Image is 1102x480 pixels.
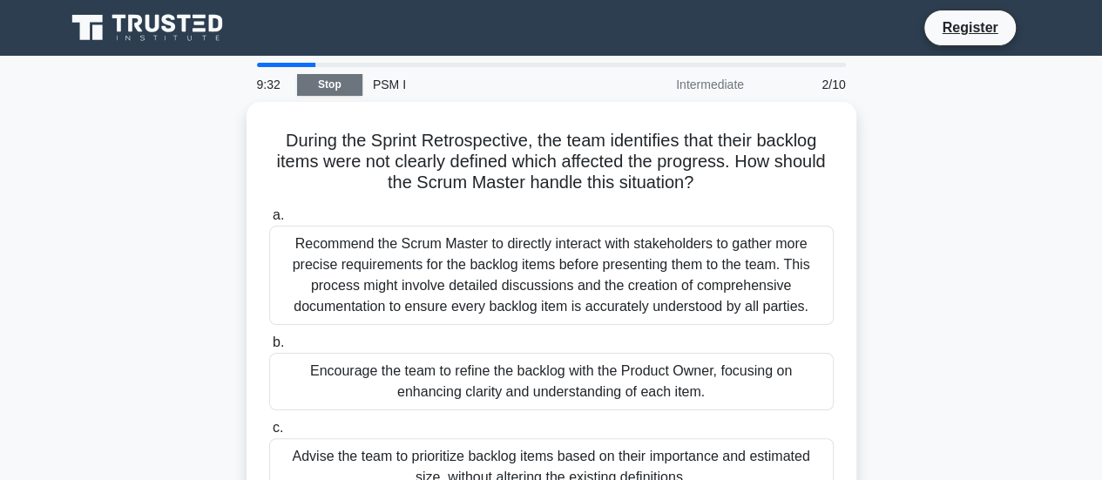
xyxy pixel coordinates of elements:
span: c. [273,420,283,435]
span: b. [273,335,284,349]
div: Intermediate [602,67,754,102]
div: 2/10 [754,67,856,102]
div: Recommend the Scrum Master to directly interact with stakeholders to gather more precise requirem... [269,226,834,325]
div: 9:32 [247,67,297,102]
a: Register [931,17,1008,38]
div: Encourage the team to refine the backlog with the Product Owner, focusing on enhancing clarity an... [269,353,834,410]
span: a. [273,207,284,222]
h5: During the Sprint Retrospective, the team identifies that their backlog items were not clearly de... [267,130,835,194]
a: Stop [297,74,362,96]
div: PSM I [362,67,602,102]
